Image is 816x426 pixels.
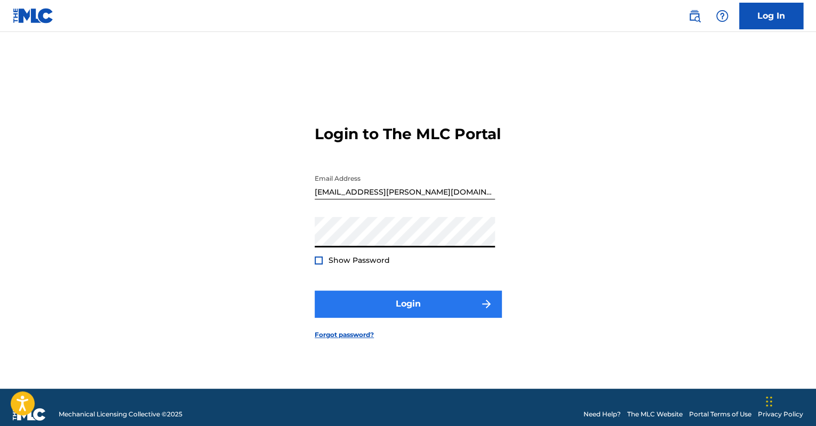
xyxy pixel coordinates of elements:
img: search [688,10,701,22]
a: The MLC Website [627,409,683,419]
a: Privacy Policy [758,409,803,419]
span: Show Password [329,255,390,265]
a: Need Help? [583,409,621,419]
iframe: Chat Widget [763,375,816,426]
a: Portal Terms of Use [689,409,751,419]
a: Log In [739,3,803,29]
img: MLC Logo [13,8,54,23]
a: Forgot password? [315,330,374,340]
div: Help [711,5,733,27]
img: f7272a7cc735f4ea7f67.svg [480,298,493,310]
button: Login [315,291,501,317]
span: Mechanical Licensing Collective © 2025 [59,409,182,419]
div: Ziehen [766,385,772,417]
div: Chat-Widget [763,375,816,426]
img: help [716,10,729,22]
a: Public Search [684,5,705,27]
h3: Login to The MLC Portal [315,125,501,143]
img: logo [13,408,46,421]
